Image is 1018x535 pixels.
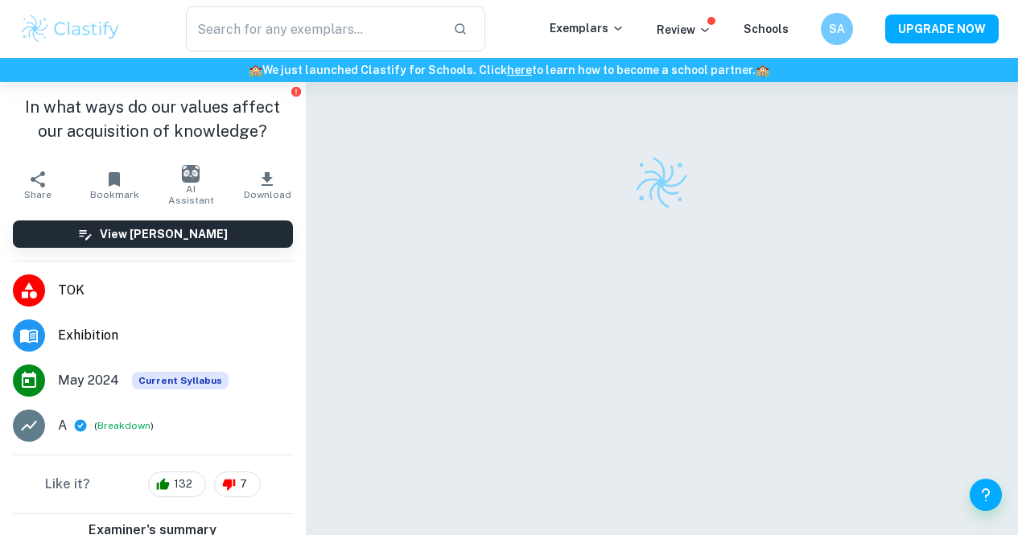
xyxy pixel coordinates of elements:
[45,475,90,494] h6: Like it?
[148,471,206,497] div: 132
[58,326,293,345] span: Exhibition
[94,418,154,434] span: ( )
[214,471,261,497] div: 7
[885,14,999,43] button: UPGRADE NOW
[821,13,853,45] button: SA
[132,372,229,389] div: This exemplar is based on the current syllabus. Feel free to refer to it for inspiration/ideas wh...
[58,371,119,390] span: May 2024
[58,416,67,435] p: A
[132,372,229,389] span: Current Syllabus
[231,476,256,492] span: 7
[163,183,220,206] span: AI Assistant
[633,154,690,211] img: Clastify logo
[970,479,1002,511] button: Help and Feedback
[507,64,532,76] a: here
[13,220,293,248] button: View [PERSON_NAME]
[550,19,624,37] p: Exemplars
[756,64,769,76] span: 🏫
[97,418,150,433] button: Breakdown
[58,281,293,300] span: TOK
[165,476,201,492] span: 132
[244,189,291,200] span: Download
[3,61,1015,79] h6: We just launched Clastify for Schools. Click to learn how to become a school partner.
[100,225,228,243] h6: View [PERSON_NAME]
[229,163,306,208] button: Download
[90,189,139,200] span: Bookmark
[744,23,789,35] a: Schools
[19,13,122,45] img: Clastify logo
[249,64,262,76] span: 🏫
[153,163,229,208] button: AI Assistant
[186,6,440,51] input: Search for any exemplars...
[291,85,303,97] button: Report issue
[24,189,52,200] span: Share
[828,20,847,38] h6: SA
[657,21,711,39] p: Review
[76,163,153,208] button: Bookmark
[13,95,293,143] h1: In what ways do our values affect our acquisition of knowledge?
[182,165,200,183] img: AI Assistant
